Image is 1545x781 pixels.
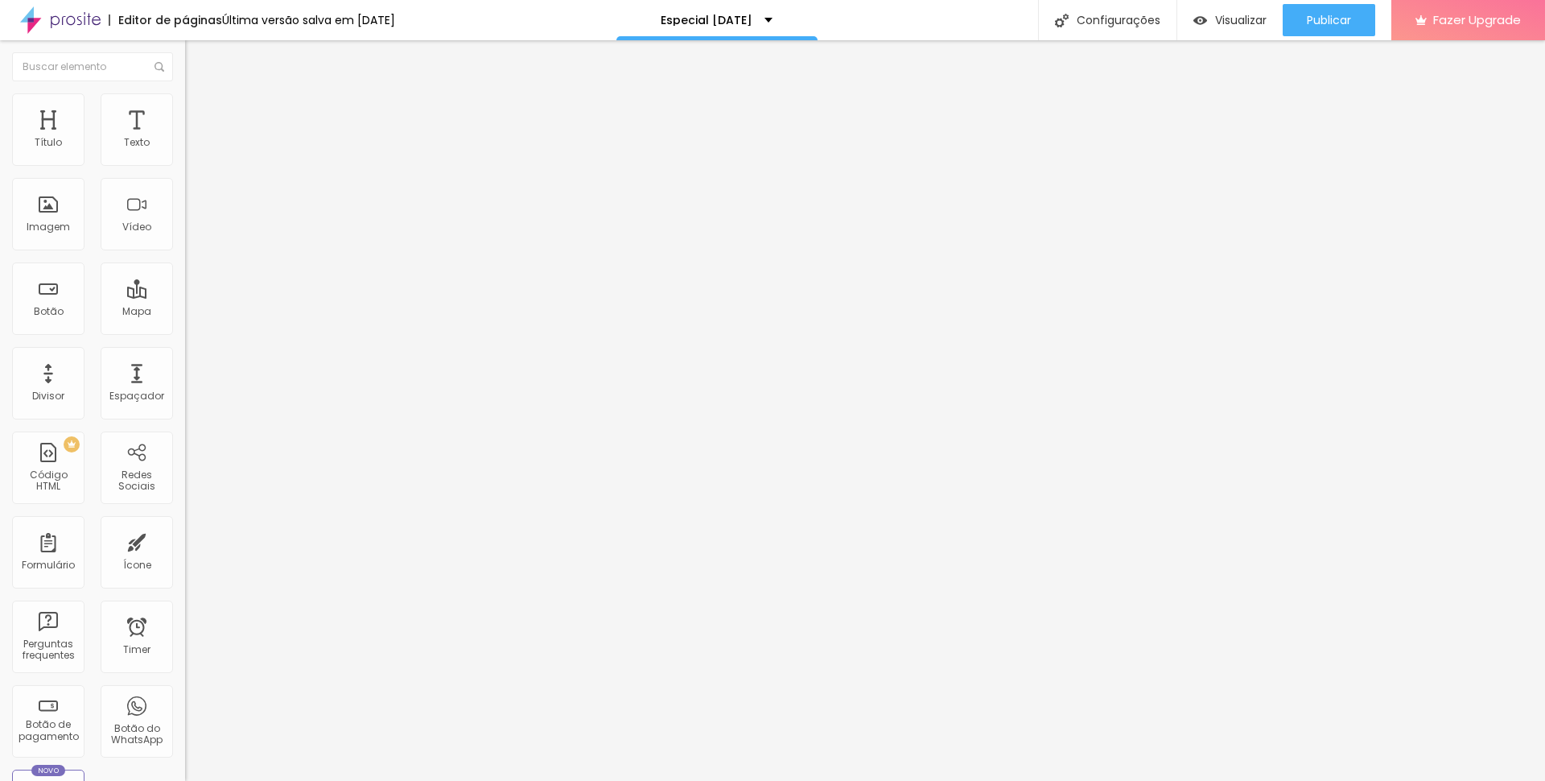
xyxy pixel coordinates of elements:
[1055,14,1069,27] img: Icone
[109,390,164,402] div: Espaçador
[109,14,222,26] div: Editor de páginas
[1433,13,1521,27] span: Fazer Upgrade
[34,306,64,317] div: Botão
[122,221,151,233] div: Vídeo
[123,560,151,571] div: Ícone
[16,719,80,742] div: Botão de pagamento
[1307,14,1351,27] span: Publicar
[12,52,173,81] input: Buscar elemento
[1177,4,1283,36] button: Visualizar
[1215,14,1267,27] span: Visualizar
[16,469,80,493] div: Código HTML
[222,14,395,26] div: Última versão salva em [DATE]
[27,221,70,233] div: Imagem
[35,137,62,148] div: Título
[105,723,168,746] div: Botão do WhatsApp
[31,765,66,776] div: Novo
[661,14,752,26] p: Especial [DATE]
[105,469,168,493] div: Redes Sociais
[124,137,150,148] div: Texto
[16,638,80,662] div: Perguntas frequentes
[1283,4,1375,36] button: Publicar
[185,40,1545,781] iframe: Editor
[22,560,75,571] div: Formulário
[32,390,64,402] div: Divisor
[1193,14,1207,27] img: view-1.svg
[122,306,151,317] div: Mapa
[154,62,164,72] img: Icone
[123,644,150,655] div: Timer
